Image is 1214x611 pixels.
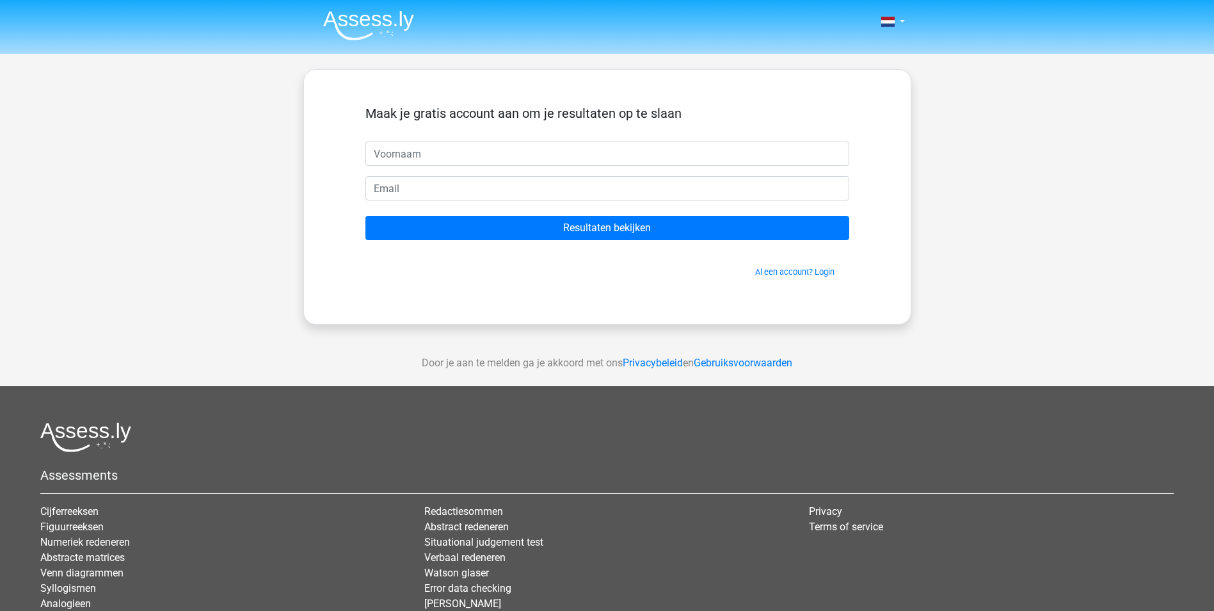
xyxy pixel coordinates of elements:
[424,567,489,579] a: Watson glaser
[424,598,501,610] a: [PERSON_NAME]
[40,505,99,517] a: Cijferreeksen
[40,567,124,579] a: Venn diagrammen
[40,536,130,548] a: Numeriek redeneren
[365,176,849,200] input: Email
[424,582,511,594] a: Error data checking
[40,521,104,533] a: Figuurreeksen
[40,468,1174,483] h5: Assessments
[365,216,849,240] input: Resultaten bekijken
[694,357,792,369] a: Gebruiksvoorwaarden
[365,142,849,166] input: Voornaam
[40,551,125,564] a: Abstracte matrices
[809,521,883,533] a: Terms of service
[40,582,96,594] a: Syllogismen
[424,505,503,517] a: Redactiesommen
[40,598,91,610] a: Analogieen
[424,551,506,564] a: Verbaal redeneren
[365,106,849,121] h5: Maak je gratis account aan om je resultaten op te slaan
[623,357,683,369] a: Privacybeleid
[40,422,131,452] img: Assessly logo
[809,505,842,517] a: Privacy
[323,10,414,40] img: Assessly
[755,267,835,277] a: Al een account? Login
[424,536,543,548] a: Situational judgement test
[424,521,509,533] a: Abstract redeneren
